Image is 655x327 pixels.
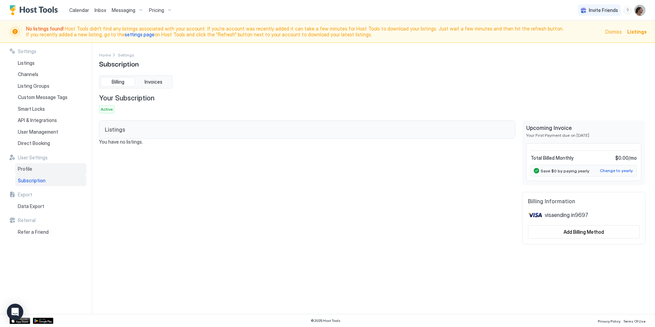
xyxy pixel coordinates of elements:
[112,7,135,13] span: Messaging
[15,114,86,126] a: API & Integrations
[15,163,86,175] a: Profile
[311,318,341,323] span: © 2025 Host Tools
[15,57,86,69] a: Listings
[528,210,542,220] img: visa
[589,7,618,13] span: Invite Friends
[105,126,125,133] span: Listings
[15,137,86,149] a: Direct Booking
[99,139,515,145] span: You have no listings.
[18,166,32,172] span: Profile
[118,51,134,58] a: Settings
[99,58,139,69] span: Subscription
[541,168,589,173] span: Save $0 by paying yearly
[600,168,633,174] div: Change to yearly
[15,92,86,103] a: Custom Message Tags
[69,7,89,14] a: Calendar
[145,79,162,85] span: Invoices
[18,129,58,135] span: User Management
[99,52,111,58] span: Home
[18,192,32,198] span: Export
[528,198,640,205] span: Billing Information
[18,217,36,223] span: Referral
[623,317,645,324] a: Terms Of Use
[18,203,44,209] span: Data Export
[10,318,30,324] a: App Store
[545,211,588,218] span: visa ending in 9697
[18,117,57,123] span: API & Integrations
[15,201,86,212] a: Data Export
[33,318,53,324] a: Google Play Store
[15,80,86,92] a: Listing Groups
[99,51,111,58] div: Breadcrumb
[18,48,36,54] span: Settings
[599,167,634,175] button: Change to yearly
[528,225,640,239] button: Add Billing Method
[598,319,620,323] span: Privacy Policy
[101,77,135,87] button: Billing
[18,83,49,89] span: Listing Groups
[623,6,632,14] div: menu
[531,155,573,161] span: Total Billed Monthly
[18,106,45,112] span: Smart Locks
[112,79,124,85] span: Billing
[118,51,134,58] div: Breadcrumb
[99,75,172,88] div: tab-group
[69,7,89,13] span: Calendar
[7,304,23,320] div: Open Intercom Messenger
[615,155,637,161] span: $0.00 / mo
[15,175,86,186] a: Subscription
[18,229,49,235] span: Refer a Friend
[18,94,67,100] span: Custom Message Tags
[125,32,155,37] a: settings page
[564,228,604,235] div: Add Billing Method
[15,69,86,80] a: Channels
[598,317,620,324] a: Privacy Policy
[526,124,641,131] span: Upcoming Invoice
[526,133,641,138] span: Your First Payment due on [DATE]
[10,5,61,15] a: Host Tools Logo
[634,5,645,16] div: User profile
[627,28,647,35] div: Listings
[26,26,601,38] span: Host Tools didn't find any listings associated with your account. If you're account was recently ...
[95,7,106,14] a: Inbox
[18,140,50,146] span: Direct Booking
[26,26,65,32] span: No listings found!
[99,51,111,58] a: Home
[149,7,164,13] span: Pricing
[15,103,86,115] a: Smart Locks
[18,178,46,184] span: Subscription
[136,77,171,87] button: Invoices
[15,126,86,138] a: User Management
[623,319,645,323] span: Terms Of Use
[18,71,38,77] span: Channels
[101,106,113,112] span: Active
[99,94,155,102] span: Your Subscription
[118,52,134,58] span: Settings
[605,28,622,35] div: Dismiss
[18,60,35,66] span: Listings
[15,226,86,238] a: Refer a Friend
[18,155,48,161] span: User Settings
[95,7,106,13] span: Inbox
